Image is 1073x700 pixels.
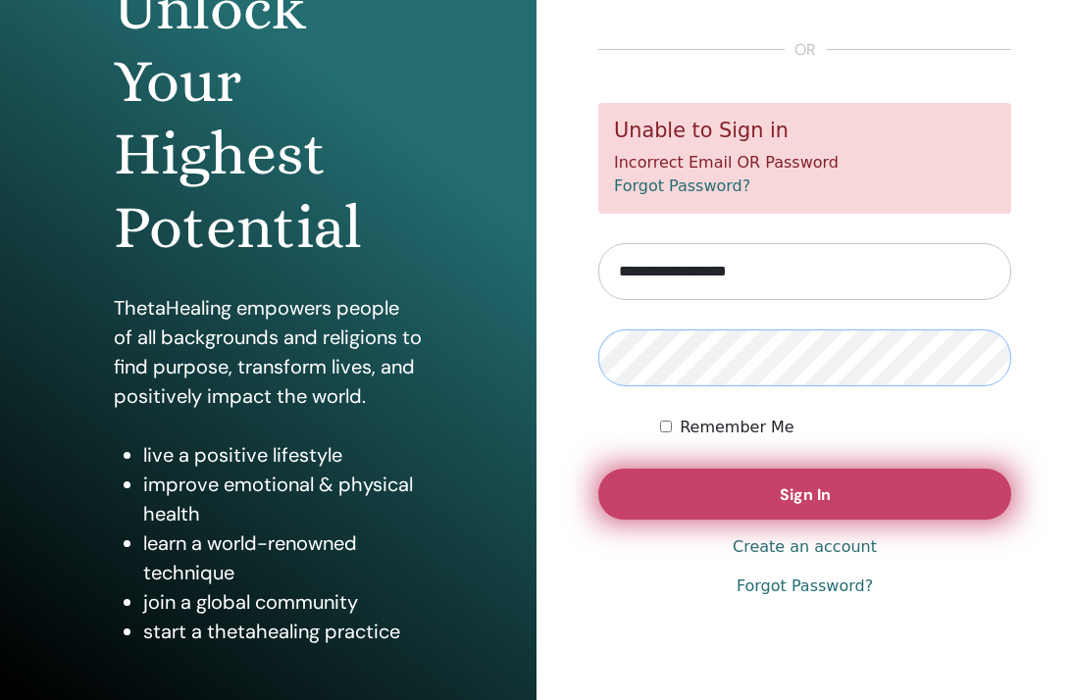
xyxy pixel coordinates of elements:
span: or [785,38,826,62]
a: Forgot Password? [614,176,750,195]
button: Sign In [598,469,1011,520]
li: improve emotional & physical health [143,470,423,528]
li: learn a world-renowned technique [143,528,423,587]
a: Forgot Password? [737,575,873,598]
label: Remember Me [680,416,794,439]
div: Keep me authenticated indefinitely or until I manually logout [660,416,1011,439]
div: Incorrect Email OR Password [598,103,1011,214]
li: start a thetahealing practice [143,617,423,646]
a: Create an account [733,535,877,559]
span: Sign In [780,484,831,505]
p: ThetaHealing empowers people of all backgrounds and religions to find purpose, transform lives, a... [114,293,423,411]
li: live a positive lifestyle [143,440,423,470]
li: join a global community [143,587,423,617]
h5: Unable to Sign in [614,119,996,143]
